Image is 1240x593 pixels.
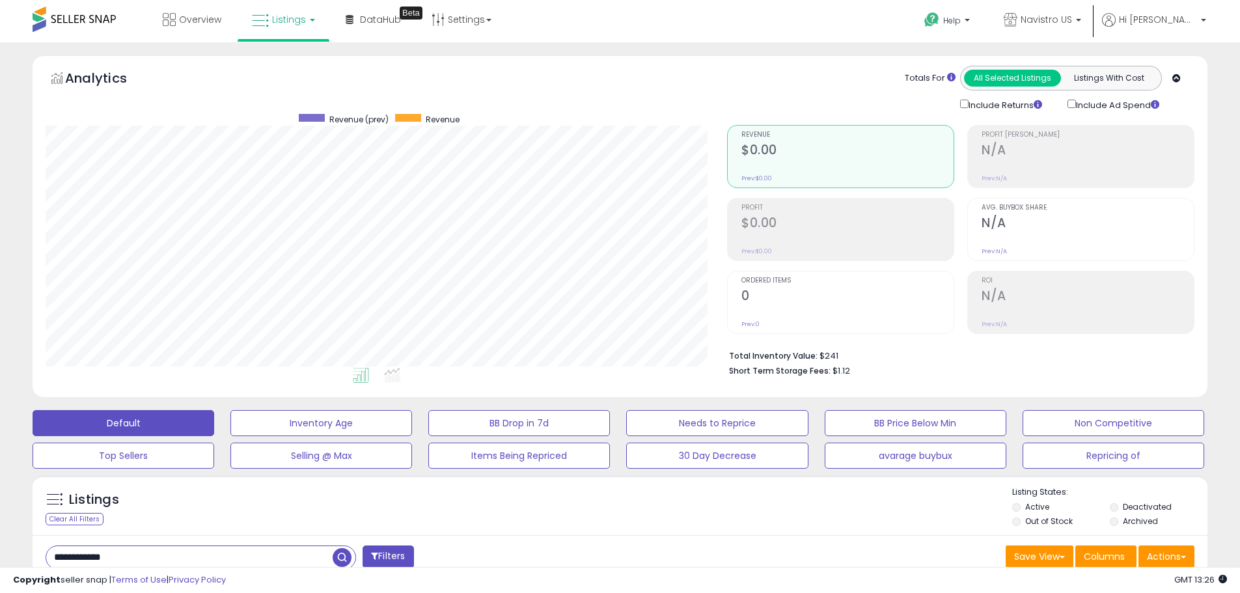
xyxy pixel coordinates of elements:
[169,573,226,586] a: Privacy Policy
[1084,550,1125,563] span: Columns
[905,72,956,85] div: Totals For
[1023,410,1204,436] button: Non Competitive
[729,350,818,361] b: Total Inventory Value:
[1102,13,1206,42] a: Hi [PERSON_NAME]
[1060,70,1157,87] button: Listings With Cost
[964,70,1061,87] button: All Selected Listings
[1025,516,1073,527] label: Out of Stock
[825,443,1006,469] button: avarage buybux
[982,215,1194,233] h2: N/A
[69,491,119,509] h5: Listings
[924,12,940,28] i: Get Help
[1174,573,1227,586] span: 2025-10-14 13:26 GMT
[982,131,1194,139] span: Profit [PERSON_NAME]
[46,513,103,525] div: Clear All Filters
[179,13,221,26] span: Overview
[428,410,610,436] button: BB Drop in 7d
[741,204,954,212] span: Profit
[741,320,760,328] small: Prev: 0
[1021,13,1072,26] span: Navistro US
[825,410,1006,436] button: BB Price Below Min
[329,114,389,125] span: Revenue (prev)
[1119,13,1197,26] span: Hi [PERSON_NAME]
[33,443,214,469] button: Top Sellers
[111,573,167,586] a: Terms of Use
[1025,501,1049,512] label: Active
[982,143,1194,160] h2: N/A
[741,277,954,284] span: Ordered Items
[982,204,1194,212] span: Avg. Buybox Share
[729,365,831,376] b: Short Term Storage Fees:
[65,69,152,90] h5: Analytics
[1006,545,1073,568] button: Save View
[230,410,412,436] button: Inventory Age
[950,97,1058,112] div: Include Returns
[833,365,850,377] span: $1.12
[982,320,1007,328] small: Prev: N/A
[982,288,1194,306] h2: N/A
[626,410,808,436] button: Needs to Reprice
[230,443,412,469] button: Selling @ Max
[741,288,954,306] h2: 0
[1123,516,1158,527] label: Archived
[729,347,1185,363] li: $241
[13,573,61,586] strong: Copyright
[741,174,772,182] small: Prev: $0.00
[741,143,954,160] h2: $0.00
[426,114,460,125] span: Revenue
[1138,545,1194,568] button: Actions
[982,174,1007,182] small: Prev: N/A
[428,443,610,469] button: Items Being Repriced
[360,13,401,26] span: DataHub
[741,131,954,139] span: Revenue
[1012,486,1207,499] p: Listing States:
[1123,501,1172,512] label: Deactivated
[741,247,772,255] small: Prev: $0.00
[1058,97,1180,112] div: Include Ad Spend
[363,545,413,568] button: Filters
[1023,443,1204,469] button: Repricing of
[914,2,983,42] a: Help
[943,15,961,26] span: Help
[33,410,214,436] button: Default
[400,7,422,20] div: Tooltip anchor
[982,277,1194,284] span: ROI
[982,247,1007,255] small: Prev: N/A
[13,574,226,586] div: seller snap | |
[1075,545,1137,568] button: Columns
[741,215,954,233] h2: $0.00
[272,13,306,26] span: Listings
[626,443,808,469] button: 30 Day Decrease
